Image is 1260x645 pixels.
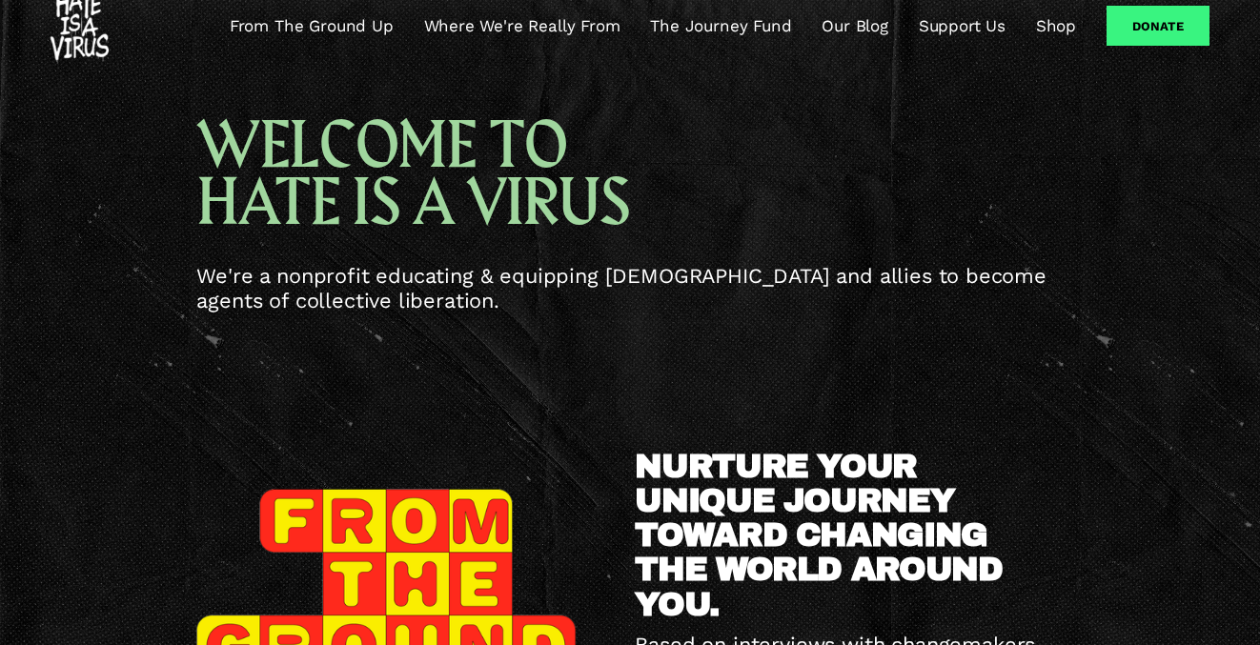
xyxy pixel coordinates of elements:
[424,14,620,37] a: Where We're Really From
[650,14,791,37] a: The Journey Fund
[919,14,1006,37] a: Support Us
[635,449,1011,622] strong: NURTURE YOUR UNIQUE JOURNEY TOWARD CHANGING THE WORLD AROUND YOU.
[1107,6,1209,46] a: Donate
[196,105,629,245] span: WELCOME TO HATE IS A VIRUS
[196,264,1052,312] span: We're a nonprofit educating & equipping [DEMOGRAPHIC_DATA] and allies to become agents of collect...
[822,14,888,37] a: Our Blog
[1036,14,1076,37] a: Shop
[230,14,394,37] a: From The Ground Up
